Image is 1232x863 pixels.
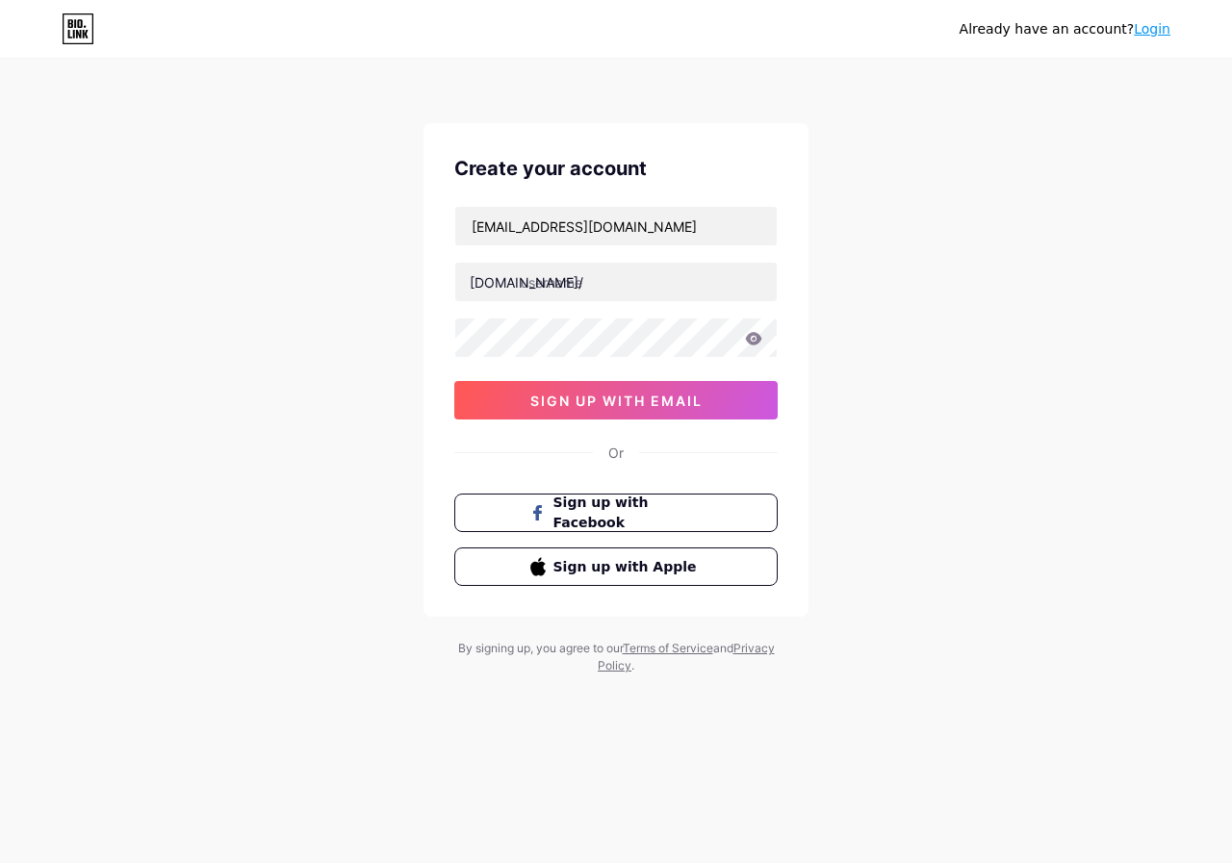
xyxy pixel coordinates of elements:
div: [DOMAIN_NAME]/ [470,272,583,292]
a: Terms of Service [623,641,713,655]
a: Login [1134,21,1170,37]
span: Sign up with Apple [553,557,703,577]
button: Sign up with Facebook [454,494,778,532]
div: By signing up, you agree to our and . [452,640,780,674]
div: Or [608,443,624,463]
button: sign up with email [454,381,778,419]
input: Email [455,207,777,245]
button: Sign up with Apple [454,547,778,586]
input: username [455,263,777,301]
span: sign up with email [530,393,703,409]
div: Already have an account? [960,19,1170,39]
span: Sign up with Facebook [553,493,703,533]
div: Create your account [454,154,778,183]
